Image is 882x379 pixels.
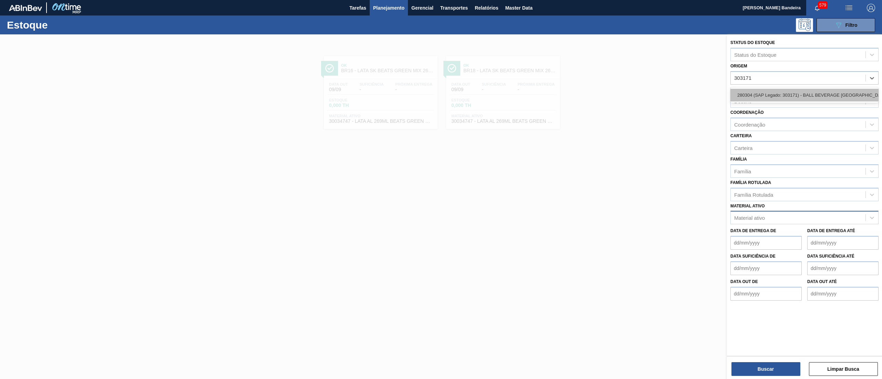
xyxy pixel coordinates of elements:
div: Status do Estoque [734,52,777,57]
button: Notificações [806,3,828,13]
span: Relatórios [475,4,498,12]
label: Data suficiência de [730,254,776,259]
label: Data de Entrega até [807,228,855,233]
div: Pogramando: nenhum usuário selecionado [796,18,813,32]
input: dd/mm/yyyy [730,236,802,250]
label: Família [730,157,747,162]
span: Transportes [440,4,468,12]
label: Destino [730,87,749,92]
span: Planejamento [373,4,404,12]
div: 280304 (SAP Legado: 303171) - BALL BEVERAGE [GEOGRAPHIC_DATA] SA [730,89,879,101]
input: dd/mm/yyyy [730,287,802,301]
input: dd/mm/yyyy [807,261,879,275]
label: Família Rotulada [730,180,771,185]
label: Status do Estoque [730,40,775,45]
div: Material ativo [734,215,765,221]
button: Filtro [817,18,875,32]
label: Data de Entrega de [730,228,776,233]
label: Carteira [730,133,752,138]
span: Master Data [505,4,532,12]
label: Material ativo [730,204,765,208]
label: Coordenação [730,110,764,115]
div: Família Rotulada [734,192,773,197]
h1: Estoque [7,21,114,29]
input: dd/mm/yyyy [807,236,879,250]
img: Logout [867,4,875,12]
div: Coordenação [734,122,765,128]
span: Tarefas [349,4,366,12]
input: dd/mm/yyyy [730,261,802,275]
label: Data out de [730,279,758,284]
span: 579 [818,1,828,9]
img: TNhmsLtSVTkK8tSr43FrP2fwEKptu5GPRR3wAAAABJRU5ErkJggg== [9,5,42,11]
span: Filtro [845,22,858,28]
label: Data suficiência até [807,254,854,259]
span: Gerencial [411,4,433,12]
img: userActions [845,4,853,12]
div: Carteira [734,145,752,151]
label: Origem [730,64,747,68]
label: Data out até [807,279,837,284]
input: dd/mm/yyyy [807,287,879,301]
div: Família [734,168,751,174]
